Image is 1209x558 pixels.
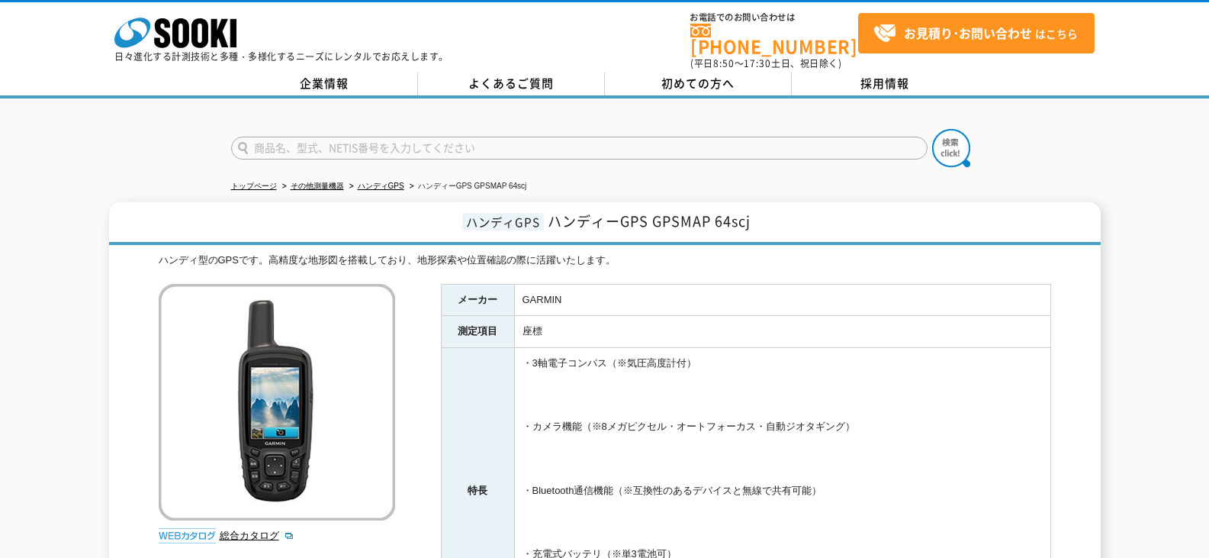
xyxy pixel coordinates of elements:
div: ハンディ型のGPSです。高精度な地形図を搭載しており、地形探索や位置確認の際に活躍いたします。 [159,253,1051,269]
a: その他測量機器 [291,182,344,190]
th: 測定項目 [441,316,514,348]
span: 初めての方へ [661,75,735,92]
a: 企業情報 [231,73,418,95]
th: メーカー [441,284,514,316]
a: 総合カタログ [220,530,294,541]
span: 17:30 [744,56,771,70]
span: 8:50 [713,56,735,70]
input: 商品名、型式、NETIS番号を入力してください [231,137,928,160]
span: はこちら [873,22,1078,45]
a: [PHONE_NUMBER] [690,24,858,55]
li: ハンディーGPS GPSMAP 64scj [407,179,527,195]
a: よくあるご質問 [418,73,605,95]
img: ハンディーGPS GPSMAP 64scj [159,284,395,521]
a: 初めての方へ [605,73,792,95]
span: ハンディGPS [462,213,544,231]
span: お電話でのお問い合わせは [690,13,858,22]
span: (平日 ～ 土日、祝日除く) [690,56,841,70]
a: トップページ [231,182,277,190]
strong: お見積り･お問い合わせ [904,24,1032,42]
td: GARMIN [514,284,1050,316]
a: 採用情報 [792,73,979,95]
td: 座標 [514,316,1050,348]
span: ハンディーGPS GPSMAP 64scj [548,211,751,231]
a: お見積り･お問い合わせはこちら [858,13,1095,53]
img: webカタログ [159,528,216,543]
p: 日々進化する計測技術と多種・多様化するニーズにレンタルでお応えします。 [114,52,449,61]
a: ハンディGPS [358,182,404,190]
img: btn_search.png [932,129,970,167]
